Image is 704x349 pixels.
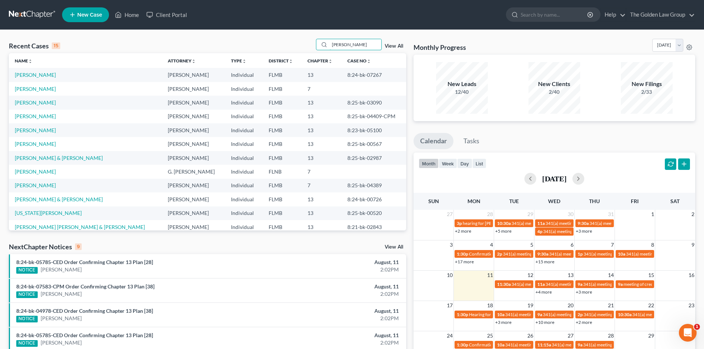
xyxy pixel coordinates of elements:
span: 341(a) meeting for [PERSON_NAME] & [PERSON_NAME] [543,229,654,234]
span: 341(a) meeting for [PERSON_NAME] [552,342,623,348]
span: 16 [688,271,695,280]
span: Mon [467,198,480,204]
a: +5 more [495,228,511,234]
div: 2/33 [621,88,673,96]
a: 8:24-bk-04978-CED Order Confirming Chapter 13 Plan [38] [16,308,153,314]
a: Home [111,8,143,21]
span: Confirmation hearing for [PERSON_NAME] & [PERSON_NAME] [469,342,592,348]
a: 8:24-bk-07583-CPM Order Confirming Chapter 13 Plan [38] [16,283,154,290]
td: Individual [225,165,262,178]
span: 6 [570,240,574,249]
span: 9a [578,281,582,287]
td: 13 [302,96,341,109]
span: 23 [688,301,695,310]
a: 8:24-bk-05785-CED Order Confirming Chapter 13 Plan [28] [16,332,153,338]
td: [PERSON_NAME] [162,137,225,151]
td: FLMB [263,123,302,137]
a: [PERSON_NAME] & [PERSON_NAME] [15,155,103,161]
span: 341(a) meeting for [PERSON_NAME] [545,281,617,287]
span: 341(a) meeting for [PERSON_NAME] & [PERSON_NAME] [505,342,616,348]
a: 8:24-bk-05785-CED Order Confirming Chapter 13 Plan [28] [16,259,153,265]
a: [PERSON_NAME] [15,72,56,78]
td: FLMB [263,151,302,165]
a: Chapterunfold_more [307,58,333,64]
span: Fri [631,198,639,204]
td: [PERSON_NAME] [162,192,225,206]
td: 8:25-bk-04389 [341,179,406,192]
a: [PERSON_NAME] [PERSON_NAME] & [PERSON_NAME] [15,224,145,230]
td: Individual [225,179,262,192]
div: NOTICE [16,291,38,298]
td: 7 [302,165,341,178]
span: 1 [650,210,655,219]
a: [PERSON_NAME] [41,339,82,346]
span: 1:30p [457,312,468,317]
span: 19 [527,301,534,310]
td: 13 [302,68,341,82]
a: [PERSON_NAME] [41,266,82,273]
span: 10a [497,342,504,348]
span: 26 [527,331,534,340]
td: [PERSON_NAME] [162,151,225,165]
span: 20 [567,301,574,310]
span: Wed [548,198,560,204]
div: New Clients [528,80,580,88]
a: [PERSON_NAME] & [PERSON_NAME] [15,196,103,202]
span: 11a [537,220,545,226]
div: New Leads [436,80,488,88]
a: The Golden Law Group [626,8,695,21]
span: 31 [607,210,615,219]
span: 341(a) meeting for [PERSON_NAME] [511,220,583,226]
td: 13 [302,151,341,165]
span: 17 [446,301,453,310]
td: Individual [225,192,262,206]
span: 21 [607,301,615,310]
a: [PERSON_NAME] [41,290,82,298]
td: [PERSON_NAME] [162,206,225,220]
div: NextChapter Notices [9,242,82,251]
span: 1 [694,324,700,330]
span: 9a [537,312,542,317]
span: 9:30a [537,251,548,257]
td: 8:24-bk-00726 [341,192,406,206]
td: 13 [302,137,341,151]
button: day [457,158,472,168]
td: 8:24-bk-07267 [341,68,406,82]
span: 341(a) meeting for [PERSON_NAME] [589,220,661,226]
span: 2p [497,251,502,257]
td: 13 [302,220,341,234]
span: 14 [607,271,615,280]
td: Individual [225,110,262,123]
span: 4p [537,229,543,234]
span: Tue [509,198,519,204]
div: 2:02PM [276,315,399,322]
td: 8:25-bk-00520 [341,206,406,220]
a: +10 more [535,319,554,325]
td: 8:21-bk-02843 [341,220,406,234]
span: 341(a) meeting for [PERSON_NAME] [583,281,654,287]
span: 341(a) meeting for [PERSON_NAME] & [PERSON_NAME] [545,220,656,226]
span: 18 [486,301,494,310]
a: Typeunfold_more [231,58,246,64]
div: 9 [75,243,82,250]
span: Confirmation hearing for [PERSON_NAME] & [PERSON_NAME] [469,251,592,257]
span: Hearing for [PERSON_NAME] [469,312,527,317]
a: +3 more [495,319,511,325]
i: unfold_more [191,59,196,64]
span: 27 [567,331,574,340]
td: FLMB [263,137,302,151]
td: FLMB [263,110,302,123]
span: 25 [486,331,494,340]
div: New Filings [621,80,673,88]
td: [PERSON_NAME] [162,82,225,96]
td: 13 [302,206,341,220]
a: +15 more [535,259,554,264]
a: [US_STATE][PERSON_NAME] [15,210,82,216]
span: 5 [530,240,534,249]
span: Sat [670,198,680,204]
span: 29 [647,331,655,340]
div: 15 [52,42,60,49]
span: 10:30a [618,312,632,317]
button: month [419,158,439,168]
span: 13 [567,271,574,280]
